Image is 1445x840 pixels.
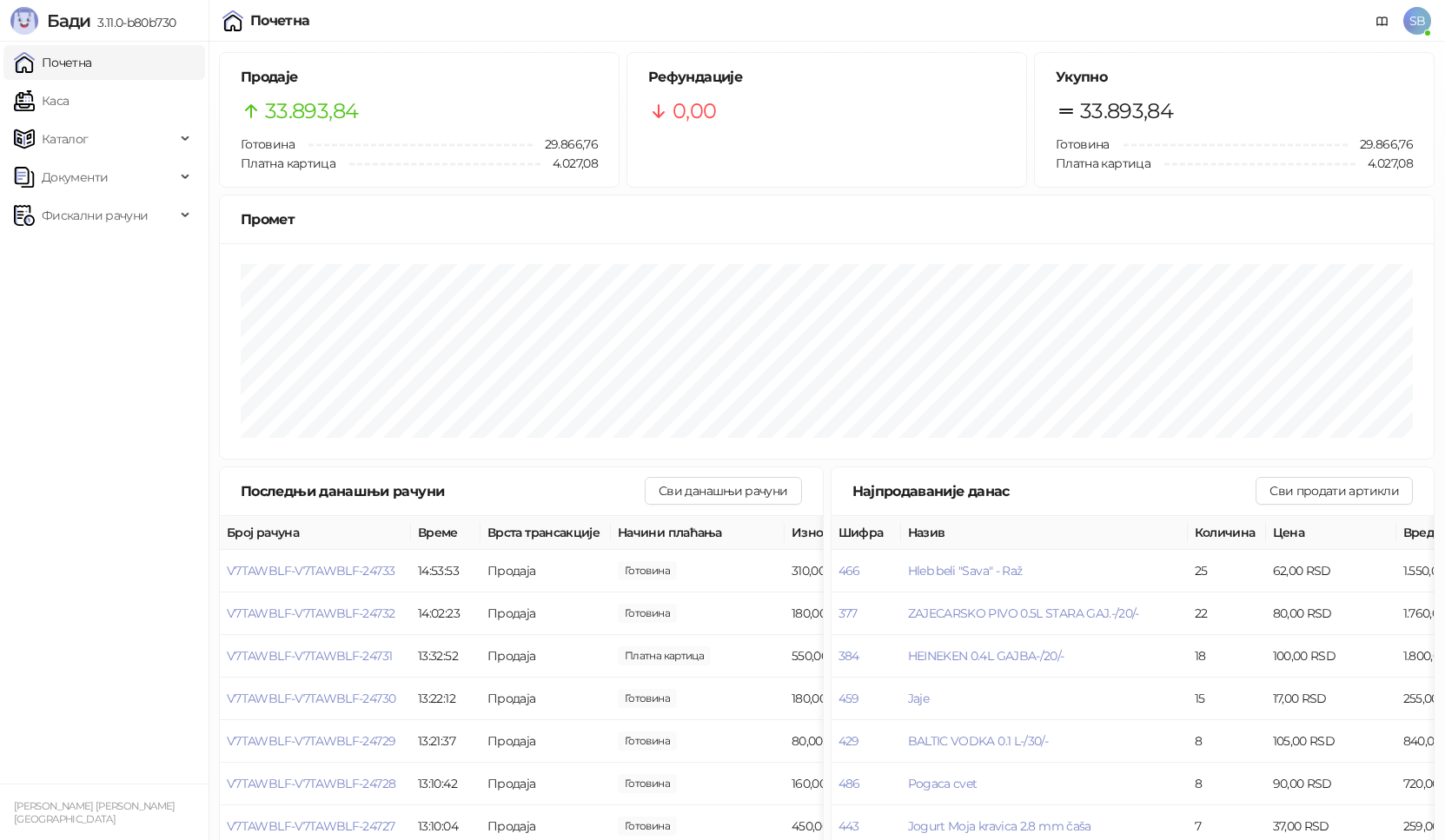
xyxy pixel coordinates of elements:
[838,818,859,834] button: 443
[481,720,611,763] td: Продаја
[645,477,801,505] button: Сви данашњи рачуни
[908,691,929,706] button: Jaje
[1266,763,1396,805] td: 90,00 RSD
[481,516,611,550] th: Врста трансакције
[227,648,392,664] button: V7TAWBLF-V7TAWBLF-24731
[1188,635,1266,678] td: 18
[838,733,859,749] button: 429
[227,605,394,621] button: V7TAWBLF-V7TAWBLF-24732
[14,45,92,80] a: Почетна
[852,480,1256,502] div: Најпродаваније данас
[838,648,859,664] button: 384
[90,15,176,30] span: 3.11.0-b80b730
[785,720,915,763] td: 80,00 RSD
[227,733,395,749] button: V7TAWBLF-V7TAWBLF-24729
[618,561,677,580] span: 310,00
[411,678,481,720] td: 13:22:12
[785,635,915,678] td: 550,00 RSD
[785,516,915,550] th: Износ
[533,135,598,154] span: 29.866,76
[1266,635,1396,678] td: 100,00 RSD
[227,691,395,706] button: V7TAWBLF-V7TAWBLF-24730
[14,83,69,118] a: Каса
[838,776,860,791] button: 486
[1056,155,1150,171] span: Платна картица
[42,160,108,195] span: Документи
[1056,67,1413,88] h5: Укупно
[241,480,645,502] div: Последњи данашњи рачуни
[250,14,310,28] div: Почетна
[785,592,915,635] td: 180,00 RSD
[908,648,1064,664] button: HEINEKEN 0.4L GAJBA-/20/-
[648,67,1005,88] h5: Рефундације
[1369,7,1396,35] a: Документација
[241,155,335,171] span: Платна картица
[908,563,1023,579] button: Hleb beli "Sava" - Raž
[227,563,394,579] button: V7TAWBLF-V7TAWBLF-24733
[265,95,358,128] span: 33.893,84
[838,563,860,579] button: 466
[1188,516,1266,550] th: Количина
[241,67,598,88] h5: Продаје
[908,605,1139,621] button: ZAJECARSKO PIVO 0.5L STARA GAJ.-/20/-
[481,678,611,720] td: Продаја
[411,592,481,635] td: 14:02:23
[1188,763,1266,805] td: 8
[411,550,481,592] td: 14:53:53
[618,774,677,793] span: 160,00
[227,818,394,834] button: V7TAWBLF-V7TAWBLF-24727
[10,7,38,35] img: Logo
[1080,95,1173,128] span: 33.893,84
[1266,550,1396,592] td: 62,00 RSD
[1356,154,1413,173] span: 4.027,08
[1056,136,1110,152] span: Готовина
[411,516,481,550] th: Време
[901,516,1188,550] th: Назив
[785,550,915,592] td: 310,00 RSD
[785,763,915,805] td: 160,00 RSD
[1266,516,1396,550] th: Цена
[618,689,677,708] span: 180,00
[42,122,89,156] span: Каталог
[47,10,90,31] span: Бади
[785,678,915,720] td: 180,00 RSD
[908,818,1091,834] button: Jogurt Moja kravica 2.8 mm čaša
[1348,135,1413,154] span: 29.866,76
[481,635,611,678] td: Продаја
[673,95,716,128] span: 0,00
[411,720,481,763] td: 13:21:37
[1188,720,1266,763] td: 8
[838,691,859,706] button: 459
[540,154,598,173] span: 4.027,08
[838,605,858,621] button: 377
[618,604,677,623] span: 180,00
[241,208,1413,230] div: Промет
[227,776,395,791] button: V7TAWBLF-V7TAWBLF-24728
[611,516,785,550] th: Начини плаћања
[1403,7,1431,35] span: SB
[908,776,978,791] button: Pogaca cvet
[618,817,677,836] span: 450,00
[1266,678,1396,720] td: 17,00 RSD
[481,763,611,805] td: Продаја
[411,635,481,678] td: 13:32:52
[1188,678,1266,720] td: 15
[14,800,176,825] small: [PERSON_NAME] [PERSON_NAME] [GEOGRAPHIC_DATA]
[908,733,1049,749] button: BALTIC VODKA 0.1 L-/30/-
[1188,592,1266,635] td: 22
[1266,592,1396,635] td: 80,00 RSD
[42,198,148,233] span: Фискални рачуни
[1256,477,1413,505] button: Сви продати артикли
